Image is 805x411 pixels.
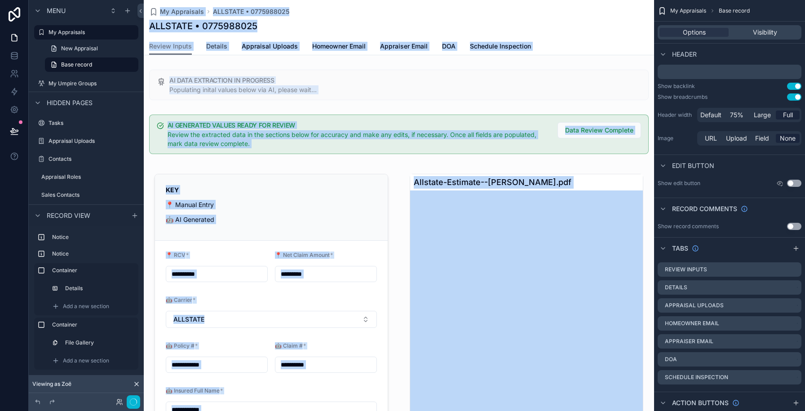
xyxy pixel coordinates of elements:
a: Details [206,38,227,56]
a: My Appraisals [149,7,204,16]
div: Show backlink [658,83,695,90]
span: Menu [47,6,66,15]
label: File Gallery [65,339,133,346]
span: Options [683,28,706,37]
div: Show record comments [658,223,719,230]
label: Appraiser Email [665,338,713,345]
span: Appraiser Email [380,42,428,51]
span: DOA [442,42,456,51]
a: Appraisal Uploads [242,38,298,56]
a: Sales Contacts [34,188,138,202]
a: My Umpire Groups [34,76,138,91]
span: URL [705,134,717,143]
label: My Appraisals [49,29,133,36]
a: New Appraisal [45,41,138,56]
span: Upload [726,134,747,143]
label: Show edit button [658,180,700,187]
label: DOA [665,356,677,363]
a: Appraisal Uploads [34,134,138,148]
label: Details [665,284,687,291]
label: Appraisal Uploads [665,302,724,309]
label: Homeowner Email [665,320,719,327]
span: Homeowner Email [312,42,366,51]
span: Record view [47,211,90,220]
a: My Appraisals [34,25,138,40]
span: Record comments [672,204,737,213]
a: Tasks [34,116,138,130]
div: scrollable content [658,65,801,79]
a: Review Inputs [149,38,192,55]
span: Viewing as Zoë [32,380,71,388]
span: Tabs [672,244,688,253]
div: scrollable content [29,226,144,379]
label: Appraisal Roles [41,173,137,181]
a: DOA [442,38,456,56]
a: Schedule Inspection [470,38,531,56]
span: Appraisal Uploads [242,42,298,51]
span: Edit button [672,161,714,170]
span: Base record [61,61,92,68]
span: Full [783,110,793,119]
label: Notice [52,234,135,241]
a: Base record [45,57,138,72]
label: Notice [52,250,135,257]
label: Schedule Inspection [665,374,728,381]
label: Header width [658,111,694,119]
a: Appraiser Email [380,38,428,56]
label: My Umpire Groups [49,80,137,87]
span: Schedule Inspection [470,42,531,51]
label: Tasks [49,119,137,127]
span: 75% [730,110,743,119]
span: My Appraisals [670,7,706,14]
span: Hidden pages [47,98,93,107]
span: Field [755,134,769,143]
label: Container [52,267,135,274]
span: Base record [719,7,750,14]
label: Appraisal Uploads [49,137,137,145]
span: Default [700,110,721,119]
h1: ALLSTATE • 0775988025 [149,20,257,32]
span: Add a new section [63,303,109,310]
a: ALLSTATE • 0775988025 [213,7,289,16]
span: None [780,134,796,143]
span: Review Inputs [149,42,192,51]
label: Image [658,135,694,142]
span: Visibility [753,28,777,37]
span: My Appraisals [160,7,204,16]
label: Sales Contacts [41,191,137,199]
label: Contacts [49,155,137,163]
label: Details [65,285,133,292]
span: Details [206,42,227,51]
span: Large [754,110,771,119]
span: New Appraisal [61,45,98,52]
a: Appraisal Roles [34,170,138,184]
a: Contacts [34,152,138,166]
label: Container [52,321,135,328]
div: Show breadcrumbs [658,93,708,101]
span: Add a new section [63,357,109,364]
span: Header [672,50,697,59]
a: Homeowner Email [312,38,366,56]
label: Review Inputs [665,266,707,273]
